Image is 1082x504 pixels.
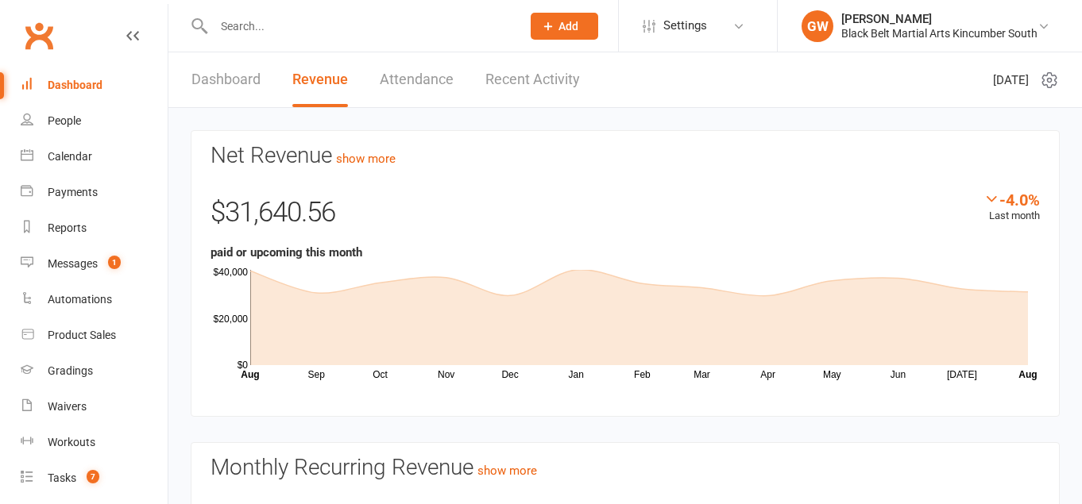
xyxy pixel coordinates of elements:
[485,52,580,107] a: Recent Activity
[336,152,396,166] a: show more
[48,186,98,198] div: Payments
[87,470,99,483] span: 7
[21,210,168,246] a: Reports
[48,329,116,341] div: Product Sales
[477,464,537,478] a: show more
[841,26,1038,40] div: Black Belt Martial Arts Kincumber South
[48,364,93,377] div: Gradings
[48,114,81,127] div: People
[211,456,1040,480] h3: Monthly Recurring Revenue
[21,317,168,353] a: Product Sales
[211,190,1040,243] div: $31,640.56
[292,52,348,107] a: Revenue
[993,71,1029,90] span: [DATE]
[21,282,168,317] a: Automations
[48,221,87,234] div: Reports
[663,8,707,44] span: Settings
[48,436,95,448] div: Workouts
[48,400,87,413] div: Waivers
[21,246,168,282] a: Messages 1
[48,150,92,163] div: Calendar
[21,67,168,103] a: Dashboard
[21,139,168,175] a: Calendar
[209,15,510,37] input: Search...
[191,52,261,107] a: Dashboard
[108,256,121,269] span: 1
[21,175,168,210] a: Payments
[48,471,76,484] div: Tasks
[211,144,1040,168] h3: Net Revenue
[531,13,598,40] button: Add
[48,79,102,91] div: Dashboard
[983,190,1040,225] div: Last month
[802,10,833,42] div: GW
[983,190,1040,208] div: -4.0%
[48,293,112,306] div: Automations
[21,353,168,389] a: Gradings
[48,257,98,270] div: Messages
[21,103,168,139] a: People
[21,389,168,425] a: Waivers
[21,425,168,460] a: Workouts
[380,52,454,107] a: Attendance
[211,245,362,260] strong: paid or upcoming this month
[841,12,1038,26] div: [PERSON_NAME]
[21,460,168,496] a: Tasks 7
[558,20,578,33] span: Add
[19,16,59,56] a: Clubworx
